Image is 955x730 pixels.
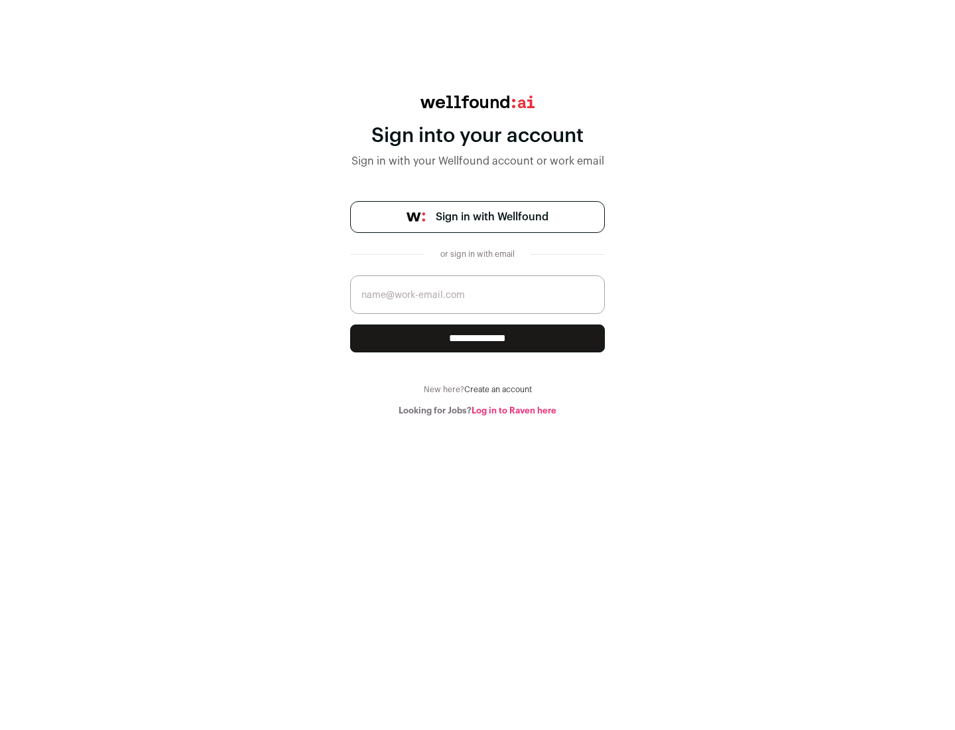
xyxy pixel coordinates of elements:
[350,153,605,169] div: Sign in with your Wellfound account or work email
[407,212,425,222] img: wellfound-symbol-flush-black-fb3c872781a75f747ccb3a119075da62bfe97bd399995f84a933054e44a575c4.png
[350,275,605,314] input: name@work-email.com
[350,384,605,395] div: New here?
[350,201,605,233] a: Sign in with Wellfound
[472,406,556,415] a: Log in to Raven here
[464,386,532,394] a: Create an account
[435,249,520,259] div: or sign in with email
[436,209,548,225] span: Sign in with Wellfound
[420,96,535,108] img: wellfound:ai
[350,405,605,416] div: Looking for Jobs?
[350,124,605,148] div: Sign into your account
